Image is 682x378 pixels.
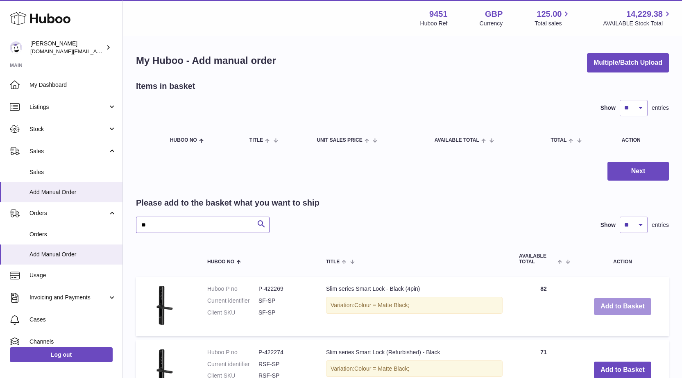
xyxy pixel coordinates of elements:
[207,297,258,305] dt: Current identifier
[29,231,116,238] span: Orders
[603,20,672,27] span: AVAILABLE Stock Total
[29,209,108,217] span: Orders
[535,20,571,27] span: Total sales
[587,53,669,72] button: Multiple/Batch Upload
[354,365,409,372] span: Colour = Matte Black;
[607,162,669,181] button: Next
[652,221,669,229] span: entries
[29,168,116,176] span: Sales
[594,298,651,315] button: Add to Basket
[626,9,663,20] span: 14,229.38
[170,138,197,143] span: Huboo no
[537,9,562,20] span: 125.00
[622,138,661,143] div: Action
[551,138,566,143] span: Total
[207,259,234,265] span: Huboo no
[511,277,576,336] td: 82
[258,349,310,356] dd: P-422274
[136,81,195,92] h2: Items in basket
[600,221,616,229] label: Show
[207,309,258,317] dt: Client SKU
[435,138,479,143] span: AVAILABLE Total
[29,251,116,258] span: Add Manual Order
[326,360,503,377] div: Variation:
[326,297,503,314] div: Variation:
[600,104,616,112] label: Show
[207,349,258,356] dt: Huboo P no
[354,302,409,308] span: Colour = Matte Black;
[249,138,263,143] span: Title
[29,125,108,133] span: Stock
[326,259,340,265] span: Title
[603,9,672,27] a: 14,229.38 AVAILABLE Stock Total
[29,188,116,196] span: Add Manual Order
[429,9,448,20] strong: 9451
[29,272,116,279] span: Usage
[519,254,555,264] span: AVAILABLE Total
[258,297,310,305] dd: SF-SP
[144,285,185,326] img: Slim series Smart Lock - Black (4pin)
[136,54,276,67] h1: My Huboo - Add manual order
[29,147,108,155] span: Sales
[258,360,310,368] dd: RSF-SP
[29,81,116,89] span: My Dashboard
[10,347,113,362] a: Log out
[30,40,104,55] div: [PERSON_NAME]
[535,9,571,27] a: 125.00 Total sales
[258,285,310,293] dd: P-422269
[29,338,116,346] span: Channels
[29,103,108,111] span: Listings
[318,277,511,336] td: Slim series Smart Lock - Black (4pin)
[576,245,669,272] th: Action
[485,9,503,20] strong: GBP
[30,48,163,54] span: [DOMAIN_NAME][EMAIL_ADDRESS][DOMAIN_NAME]
[29,294,108,301] span: Invoicing and Payments
[317,138,362,143] span: Unit Sales Price
[207,360,258,368] dt: Current identifier
[136,197,319,208] h2: Please add to the basket what you want to ship
[420,20,448,27] div: Huboo Ref
[29,316,116,324] span: Cases
[10,41,22,54] img: amir.ch@gmail.com
[258,309,310,317] dd: SF-SP
[207,285,258,293] dt: Huboo P no
[652,104,669,112] span: entries
[480,20,503,27] div: Currency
